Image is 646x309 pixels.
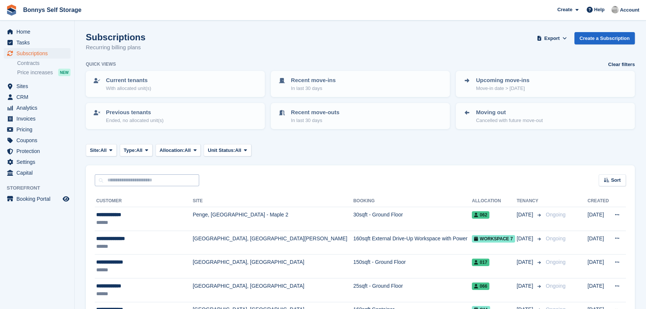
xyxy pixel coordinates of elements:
button: Export [536,32,568,44]
th: Site [193,195,353,207]
span: Sort [611,177,621,184]
span: Coupons [16,135,61,146]
td: [GEOGRAPHIC_DATA], [GEOGRAPHIC_DATA][PERSON_NAME] [193,231,353,255]
span: Account [620,6,639,14]
a: menu [4,146,70,156]
span: Type: [124,147,137,154]
td: [DATE] [587,255,609,278]
span: Invoices [16,113,61,124]
span: Subscriptions [16,48,61,59]
p: Moving out [476,108,543,117]
a: menu [4,124,70,135]
a: menu [4,103,70,113]
a: Upcoming move-ins Move-in date > [DATE] [457,72,634,96]
span: Ongoing [546,283,565,289]
span: All [136,147,142,154]
button: Unit Status: All [204,144,251,156]
td: 25sqft - Ground Floor [353,278,472,302]
a: Bonnys Self Storage [20,4,84,16]
span: Home [16,26,61,37]
a: Price increases NEW [17,68,70,77]
button: Allocation: All [156,144,201,156]
td: [GEOGRAPHIC_DATA], [GEOGRAPHIC_DATA] [193,278,353,302]
a: menu [4,26,70,37]
td: [GEOGRAPHIC_DATA], [GEOGRAPHIC_DATA] [193,255,353,278]
a: menu [4,48,70,59]
span: Settings [16,157,61,167]
span: Booking Portal [16,194,61,204]
span: Price increases [17,69,53,76]
span: All [235,147,241,154]
span: [DATE] [517,211,534,219]
p: In last 30 days [291,85,336,92]
p: Upcoming move-ins [476,76,529,85]
p: Cancelled with future move-out [476,117,543,124]
span: CRM [16,92,61,102]
button: Type: All [120,144,153,156]
span: Tasks [16,37,61,48]
th: Customer [95,195,193,207]
p: Recent move-outs [291,108,339,117]
td: 160sqft External Drive-Up Workspace with Power [353,231,472,255]
span: Sites [16,81,61,91]
p: Current tenants [106,76,151,85]
span: 066 [472,283,489,290]
a: Contracts [17,60,70,67]
span: Allocation: [160,147,185,154]
p: With allocated unit(s) [106,85,151,92]
td: 150sqft - Ground Floor [353,255,472,278]
a: menu [4,194,70,204]
span: Capital [16,168,61,178]
a: Recent move-ins In last 30 days [272,72,449,96]
th: Allocation [472,195,517,207]
a: menu [4,135,70,146]
a: Moving out Cancelled with future move-out [457,104,634,128]
a: Create a Subscription [574,32,635,44]
span: Protection [16,146,61,156]
span: Create [557,6,572,13]
h6: Quick views [86,61,116,68]
p: Previous tenants [106,108,164,117]
a: Clear filters [608,61,635,68]
th: Created [587,195,609,207]
h1: Subscriptions [86,32,145,42]
div: NEW [58,69,70,76]
th: Booking [353,195,472,207]
p: Ended, no allocated unit(s) [106,117,164,124]
span: Ongoing [546,235,565,241]
a: menu [4,113,70,124]
td: [DATE] [587,231,609,255]
span: Pricing [16,124,61,135]
a: menu [4,37,70,48]
span: Storefront [7,184,74,192]
span: Help [594,6,605,13]
td: [DATE] [587,207,609,231]
p: In last 30 days [291,117,339,124]
span: Workspace 7 [472,235,515,243]
td: 30sqft - Ground Floor [353,207,472,231]
span: Ongoing [546,259,565,265]
a: Recent move-outs In last 30 days [272,104,449,128]
span: All [100,147,107,154]
span: Export [544,35,559,42]
img: stora-icon-8386f47178a22dfd0bd8f6a31ec36ba5ce8667c1dd55bd0f319d3a0aa187defe.svg [6,4,17,16]
td: Penge, [GEOGRAPHIC_DATA] - Maple 2 [193,207,353,231]
img: James Bonny [611,6,619,13]
a: Previous tenants Ended, no allocated unit(s) [87,104,264,128]
span: 062 [472,211,489,219]
p: Move-in date > [DATE] [476,85,529,92]
a: menu [4,81,70,91]
span: [DATE] [517,258,534,266]
a: menu [4,92,70,102]
span: [DATE] [517,282,534,290]
span: Unit Status: [208,147,235,154]
p: Recent move-ins [291,76,336,85]
a: menu [4,168,70,178]
span: Ongoing [546,212,565,218]
a: Current tenants With allocated unit(s) [87,72,264,96]
a: Preview store [62,194,70,203]
a: menu [4,157,70,167]
span: Analytics [16,103,61,113]
span: 017 [472,259,489,266]
th: Tenancy [517,195,543,207]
